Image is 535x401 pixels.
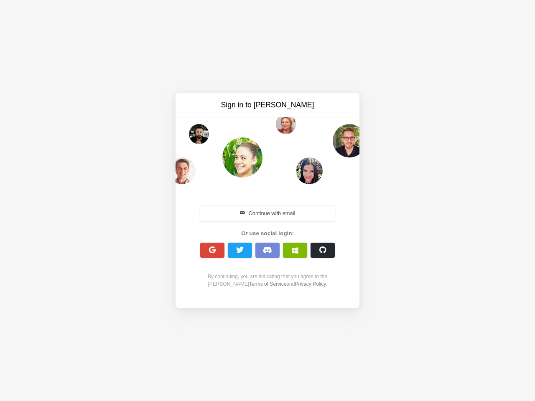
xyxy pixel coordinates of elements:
[200,206,335,221] button: Continue with email
[295,281,326,287] a: Privacy Policy
[196,229,339,238] div: Or use social login:
[249,281,286,287] a: Terms of Service
[197,100,338,110] h3: Sign in to [PERSON_NAME]
[196,273,339,288] div: By continuing, you are indicating that you agree to the [PERSON_NAME] and .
